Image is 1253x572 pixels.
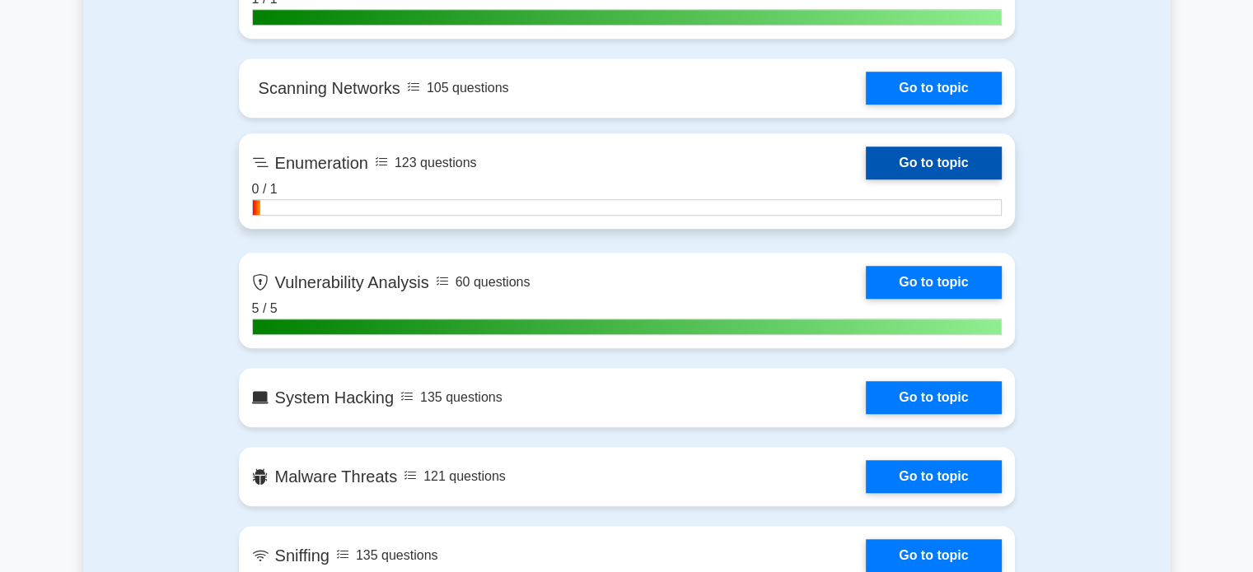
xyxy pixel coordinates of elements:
[866,146,1001,179] a: Go to topic
[866,539,1001,572] a: Go to topic
[866,460,1001,493] a: Go to topic
[866,72,1001,105] a: Go to topic
[866,381,1001,414] a: Go to topic
[866,266,1001,299] a: Go to topic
